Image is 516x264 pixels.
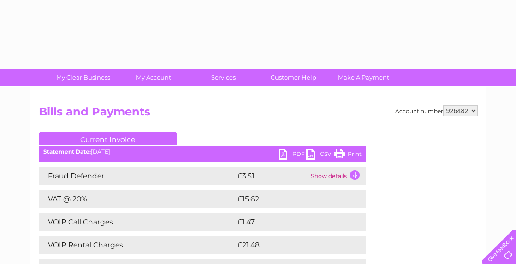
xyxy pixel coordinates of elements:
[39,190,235,208] td: VAT @ 20%
[39,149,366,155] div: [DATE]
[395,105,478,116] div: Account number
[39,167,235,185] td: Fraud Defender
[39,213,235,231] td: VOIP Call Charges
[235,213,343,231] td: £1.47
[45,69,121,86] a: My Clear Business
[306,149,334,162] a: CSV
[39,132,177,145] a: Current Invoice
[39,236,235,254] td: VOIP Rental Charges
[308,167,366,185] td: Show details
[235,236,347,254] td: £21.48
[235,167,308,185] td: £3.51
[326,69,402,86] a: Make A Payment
[255,69,332,86] a: Customer Help
[115,69,191,86] a: My Account
[39,105,478,123] h2: Bills and Payments
[334,149,362,162] a: Print
[235,190,347,208] td: £15.62
[185,69,261,86] a: Services
[279,149,306,162] a: PDF
[43,148,91,155] b: Statement Date:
